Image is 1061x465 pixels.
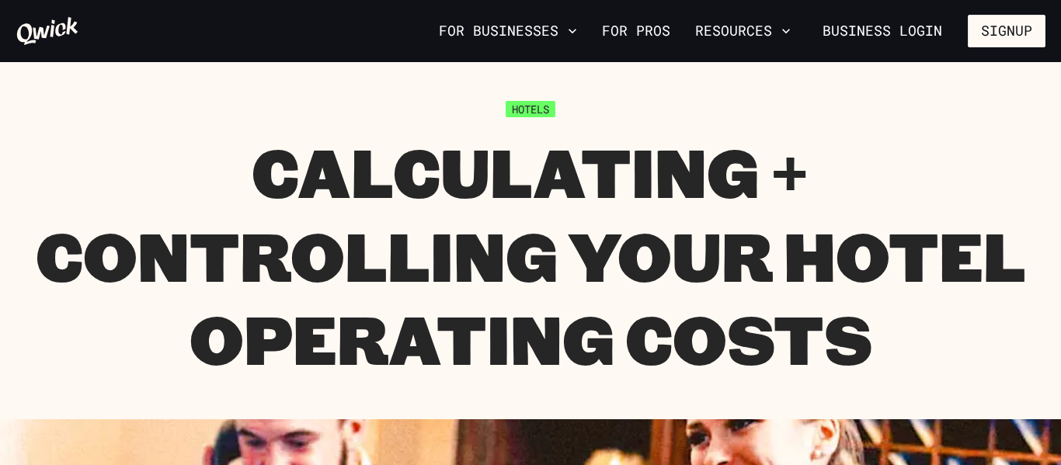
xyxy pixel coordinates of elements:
button: Resources [689,18,797,44]
span: Hotels [506,101,555,117]
button: For Businesses [433,18,583,44]
button: Signup [968,15,1045,47]
a: Business Login [809,15,955,47]
a: For Pros [596,18,677,44]
h1: Calculating + Controlling Your Hotel Operating Costs [16,130,1045,380]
